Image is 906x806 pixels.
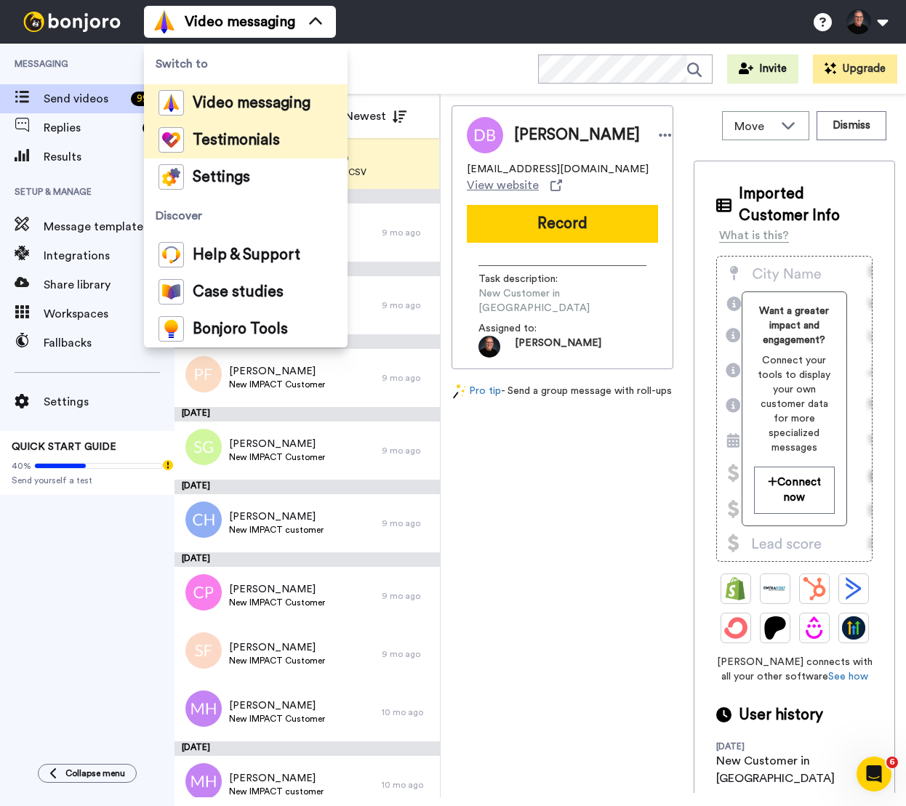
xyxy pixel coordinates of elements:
div: 10 mo ago [382,779,433,791]
a: Video messaging [144,84,348,121]
button: Newest [334,102,417,131]
span: View website [467,177,539,194]
span: [PERSON_NAME] [229,771,324,786]
span: [PERSON_NAME] [229,364,325,379]
div: [DATE] [716,741,811,752]
button: Dismiss [817,111,886,140]
span: New IMPACT Customer [229,379,325,390]
img: ch.png [185,501,222,538]
button: Upgrade [813,55,897,84]
span: New IMPACT Customer [229,655,325,666]
span: Settings [44,393,175,411]
span: Assigned to: [478,321,580,336]
span: Video messaging [193,96,310,110]
span: Help & Support [193,248,300,262]
div: What is this? [719,227,789,244]
img: Ontraport [763,577,787,600]
span: Case studies [193,285,284,299]
span: [PERSON_NAME] connects with all your other software [716,655,873,684]
span: New IMPACT Customer [229,713,325,725]
span: 40% [12,460,31,472]
img: Patreon [763,616,787,640]
div: 9 mo ago [382,517,433,529]
div: [DATE] [175,552,440,567]
span: Bonjoro Tools [193,322,288,336]
span: Send yourself a test [12,475,163,486]
span: Want a greater impact and engagement? [754,304,835,347]
span: Settings [193,170,250,185]
div: 99 + [131,92,160,106]
span: Video messaging [185,12,295,32]
img: sf.png [185,632,222,669]
span: [PERSON_NAME] [229,582,325,597]
div: [DATE] [175,407,440,422]
img: Image of Deb Biever [467,117,503,153]
a: Testimonials [144,121,348,158]
div: 10 mo ago [382,706,433,718]
div: New Customer in [GEOGRAPHIC_DATA] [716,752,873,787]
a: Bonjoro Tools [144,310,348,347]
img: settings-colored.svg [159,164,184,190]
span: Discover [144,196,348,236]
div: 9 mo ago [382,372,433,384]
span: Integrations [44,247,175,265]
span: QUICK START GUIDE [12,442,116,452]
div: 9 mo ago [382,445,433,456]
img: d56a7fa8-7983-4f62-bb9f-d5ae38b87785-1680002069.jpg [478,336,500,358]
img: ConvertKit [724,616,747,640]
img: bj-tools-colored.svg [159,316,184,342]
span: User history [739,704,823,726]
span: [PERSON_NAME] [514,124,640,146]
a: See how [828,672,868,682]
span: 6 [886,757,898,768]
a: Settings [144,158,348,196]
span: [PERSON_NAME] [229,698,325,713]
img: help-and-support-colored.svg [159,242,184,267]
img: Drip [803,616,826,640]
span: Imported Customer Info [739,183,873,227]
img: vm-color.svg [159,90,184,116]
span: Message template [44,218,175,235]
span: Replies [44,119,137,137]
span: [PERSON_NAME] [229,509,324,524]
img: Shopify [724,577,747,600]
img: tm-color.svg [159,127,184,153]
span: New IMPACT Customer [229,451,325,463]
img: bj-logo-header-white.svg [17,12,127,32]
div: 9 mo ago [382,648,433,660]
span: Switch to [144,44,348,84]
span: Connect your tools to display your own customer data for more specialized messages [754,353,835,455]
div: 9 mo ago [382,227,433,238]
div: - Send a group message with roll-ups [452,384,673,399]
span: Move [734,118,774,135]
button: Connect now [754,467,835,514]
button: Invite [727,55,798,84]
div: 9 mo ago [382,299,433,311]
img: cp.png [185,574,222,610]
span: [EMAIL_ADDRESS][DOMAIN_NAME] [467,162,649,177]
div: 9 mo ago [382,590,433,602]
span: Collapse menu [65,767,125,779]
span: Testimonials [193,133,280,148]
div: [DATE] [175,741,440,756]
img: ActiveCampaign [842,577,865,600]
img: magic-wand.svg [453,384,466,399]
button: Collapse menu [38,764,137,783]
span: Fallbacks [44,334,175,352]
a: Pro tip [453,384,501,399]
a: View website [467,177,562,194]
span: [PERSON_NAME] [229,437,325,451]
img: sg.png [185,429,222,465]
img: mh.png [185,690,222,727]
span: [PERSON_NAME] [229,640,325,655]
button: Record [467,205,658,243]
span: Workspaces [44,305,175,323]
span: New IMPACT Customer [229,597,325,608]
span: Results [44,148,175,166]
a: Help & Support [144,236,348,273]
img: GoHighLevel [842,616,865,640]
div: [DATE] [175,480,440,494]
img: Hubspot [803,577,826,600]
span: New Customer in [GEOGRAPHIC_DATA] [478,286,646,315]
